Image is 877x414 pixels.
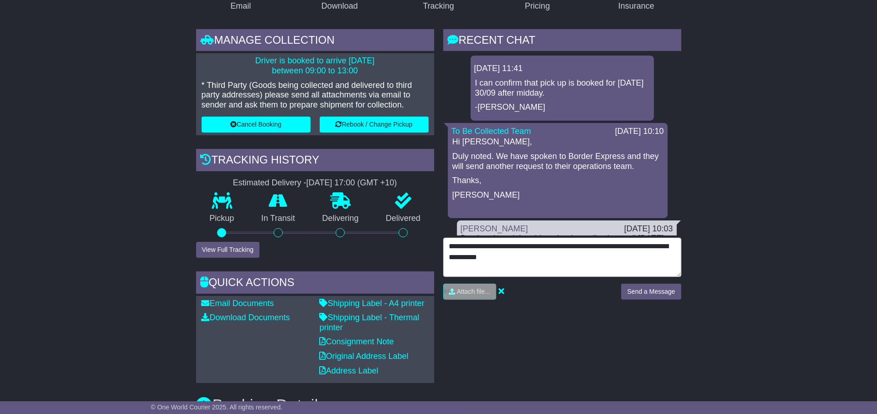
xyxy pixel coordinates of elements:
[202,117,311,133] button: Cancel Booking
[624,224,673,234] div: [DATE] 10:03
[452,137,663,147] p: Hi [PERSON_NAME],
[196,242,259,258] button: View Full Tracking
[461,234,673,253] div: But then I won't be able to book a collection until [DATE], so no, it needs to be collected [DATE...
[309,214,373,224] p: Delivering
[461,224,528,233] a: [PERSON_NAME]
[475,102,649,112] p: -[PERSON_NAME]
[151,404,283,411] span: © One World Courier 2025. All rights reserved.
[452,190,663,200] p: [PERSON_NAME]
[320,117,429,133] button: Rebook / Change Pickup
[306,178,397,188] div: [DATE] 17:00 (GMT +10)
[202,313,290,322] a: Download Documents
[615,127,664,137] div: [DATE] 10:10
[452,176,663,186] p: Thanks,
[320,313,420,332] a: Shipping Label - Thermal printer
[474,64,650,74] div: [DATE] 11:41
[196,29,434,54] div: Manage collection
[372,214,434,224] p: Delivered
[202,299,274,308] a: Email Documents
[621,284,681,300] button: Send a Message
[320,299,425,308] a: Shipping Label - A4 printer
[248,214,309,224] p: In Transit
[202,56,429,76] p: Driver is booked to arrive [DATE] between 09:00 to 13:00
[202,81,429,110] p: * Third Party (Goods being collected and delivered to third party addresses) please send all atta...
[196,271,434,296] div: Quick Actions
[196,214,248,224] p: Pickup
[451,127,531,136] a: To Be Collected Team
[320,352,409,361] a: Original Address Label
[320,366,379,375] a: Address Label
[196,149,434,174] div: Tracking history
[452,152,663,171] p: Duly noted. We have spoken to Border Express and they will send another request to their operatio...
[443,29,681,54] div: RECENT CHAT
[320,337,394,346] a: Consignment Note
[196,178,434,188] div: Estimated Delivery -
[475,78,649,98] p: I can confirm that pick up is booked for [DATE] 30/09 after midday.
